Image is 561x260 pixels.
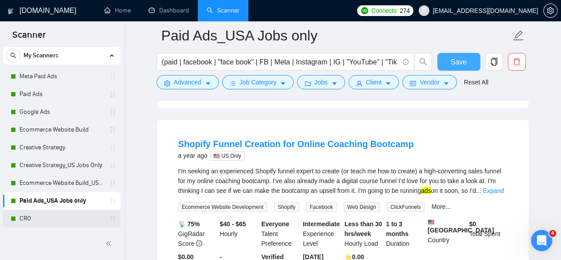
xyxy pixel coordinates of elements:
a: Google Ads [20,103,104,121]
span: 274 [400,6,409,16]
button: delete [508,53,526,71]
b: Everyone [261,220,289,228]
a: CRO [20,210,104,228]
span: setting [544,7,557,14]
span: user [421,8,427,14]
img: logo [8,4,14,18]
div: Talent Preference [259,219,301,248]
button: folderJobscaret-down [297,75,345,89]
a: Ecommerce Website Build [20,121,104,139]
button: search [6,48,20,63]
div: Country [426,219,467,248]
div: I'm seeking an experienced Shopify funnel expert to create (or teach me how to create) a high-con... [178,166,507,196]
span: ClickFunnels [387,202,424,212]
input: Scanner name... [161,24,511,47]
a: Paid Ads [20,85,104,103]
a: Expand [483,187,504,194]
span: Connects: [371,6,398,16]
b: Less than 30 hrs/week [345,220,382,237]
span: Shopify [274,202,299,212]
span: user [356,80,362,87]
span: Facebook [306,202,337,212]
button: idcardVendorcaret-down [402,75,456,89]
b: [GEOGRAPHIC_DATA] [428,219,494,234]
span: holder [109,215,116,222]
a: homeHome [104,7,131,14]
span: Vendor [420,77,439,87]
a: More... [432,203,451,210]
span: info-circle [403,59,408,65]
span: Save [451,56,467,68]
b: 📡 75% [178,220,200,228]
a: Meta Paid Ads [20,68,104,85]
button: copy [485,53,503,71]
mark: ads [421,187,431,194]
span: setting [164,80,170,87]
span: ... [476,187,481,194]
span: caret-down [205,80,211,87]
span: holder [109,197,116,204]
img: 🇺🇸 [428,219,434,225]
span: info-circle [196,240,202,247]
span: folder [305,80,311,87]
b: $ 0 [469,220,476,228]
div: Duration [384,219,426,248]
span: search [415,58,432,66]
span: caret-down [331,80,337,87]
a: setting [543,7,557,14]
span: holder [109,180,116,187]
a: dashboardDashboard [149,7,189,14]
div: GigRadar Score [177,219,218,248]
input: Search Freelance Jobs... [162,56,399,68]
span: holder [109,126,116,133]
a: Ecommerce Website Build_US Jobs only [20,174,104,192]
span: My Scanners [24,47,59,64]
span: caret-down [385,80,391,87]
button: Save [437,53,480,71]
span: Client [366,77,382,87]
a: Creative Strategy_US Jobs Only [20,156,104,174]
span: Web Design [344,202,380,212]
div: Experience Level [301,219,343,248]
span: double-left [106,239,114,248]
span: Ecommerce Website Development [178,202,267,212]
button: userClientcaret-down [349,75,399,89]
div: Hourly Load [343,219,384,248]
span: Jobs [314,77,328,87]
div: a year ago [178,150,414,161]
button: barsJob Categorycaret-down [222,75,294,89]
span: holder [109,162,116,169]
span: 🇺🇸 US Only [210,151,245,161]
span: caret-down [280,80,286,87]
a: Paid Ads_USA Jobs only [20,192,104,210]
b: Intermediate [303,220,340,228]
iframe: Intercom live chat [531,230,552,251]
span: holder [109,91,116,98]
a: Shopify Funnel Creation for Online Coaching Bootcamp [178,139,414,149]
span: Advanced [174,77,201,87]
span: search [7,52,20,59]
span: idcard [410,80,416,87]
span: holder [109,108,116,116]
div: Hourly [218,219,259,248]
span: Scanner [5,28,53,47]
span: holder [109,73,116,80]
span: edit [513,30,524,41]
div: Total Spent [467,219,509,248]
span: delete [508,58,525,66]
button: search [414,53,432,71]
button: setting [543,4,557,18]
b: 1 to 3 months [386,220,408,237]
button: settingAdvancedcaret-down [157,75,219,89]
span: copy [486,58,502,66]
span: Job Category [239,77,276,87]
li: My Scanners [3,47,121,228]
a: searchScanner [207,7,239,14]
span: bars [230,80,236,87]
b: $40 - $65 [220,220,246,228]
span: caret-down [443,80,449,87]
a: Creative Strategy [20,139,104,156]
a: Reset All [464,77,488,87]
img: upwork-logo.png [361,7,368,14]
span: holder [109,144,116,151]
